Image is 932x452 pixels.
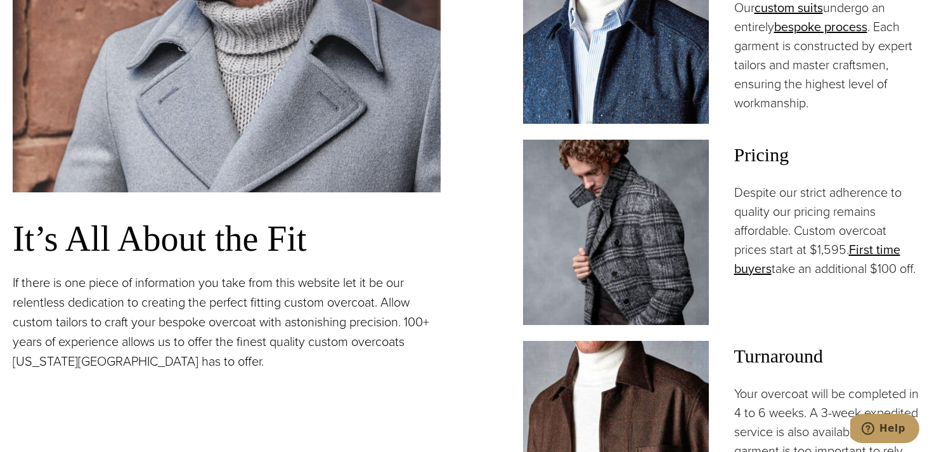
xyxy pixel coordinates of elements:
span: Turnaround [734,341,920,371]
span: Pricing [734,140,920,170]
p: If there is one piece of information you take from this website let it be our relentless dedicati... [13,273,441,371]
a: First time buyers [734,240,900,278]
a: bespoke process [774,17,867,36]
p: Despite our strict adherence to quality our pricing remains affordable. Custom overcoat prices st... [734,183,920,278]
iframe: Opens a widget where you can chat to one of our agents [850,414,919,446]
h3: It’s All About the Fit [13,218,441,260]
img: Man in double breasted grey plaid bespoke overcoat. [523,140,709,326]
